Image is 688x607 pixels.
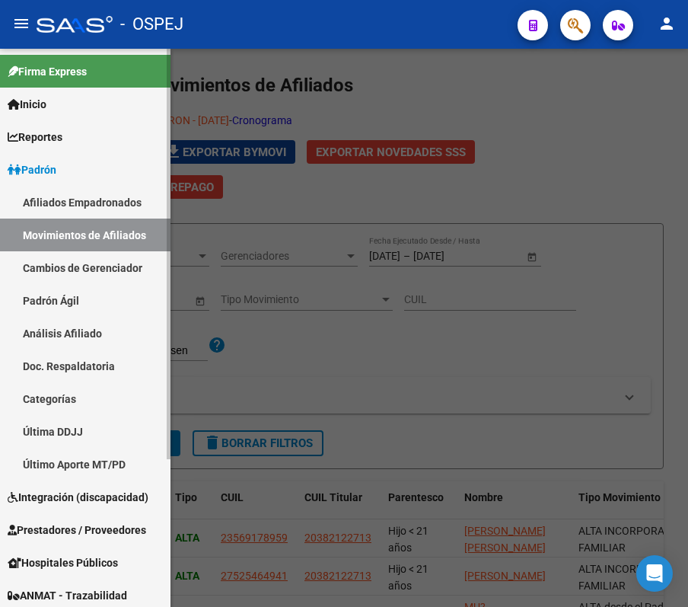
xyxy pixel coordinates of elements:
span: Inicio [8,96,46,113]
span: Prestadores / Proveedores [8,522,146,538]
mat-icon: menu [12,14,30,33]
span: ANMAT - Trazabilidad [8,587,127,604]
span: Integración (discapacidad) [8,489,148,506]
span: Reportes [8,129,62,145]
mat-icon: person [658,14,676,33]
span: Padrón [8,161,56,178]
div: Open Intercom Messenger [636,555,673,592]
span: Firma Express [8,63,87,80]
span: Hospitales Públicos [8,554,118,571]
span: - OSPEJ [120,8,183,41]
